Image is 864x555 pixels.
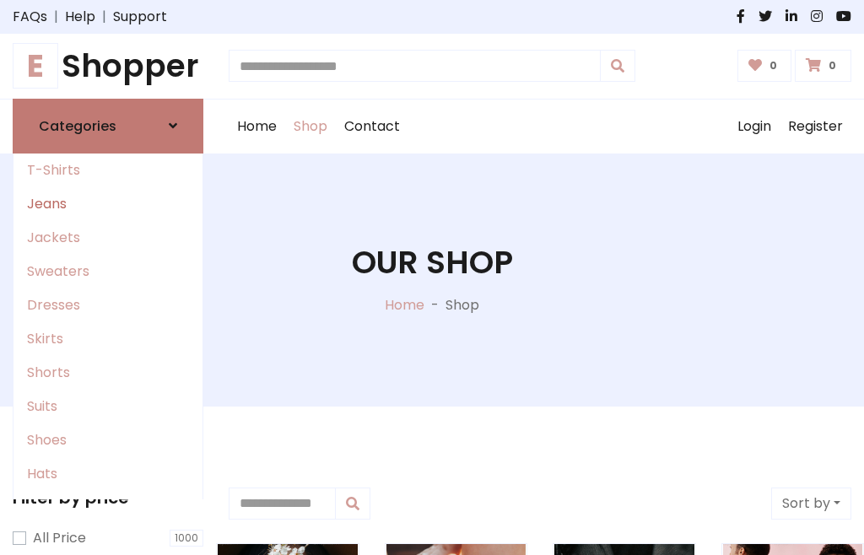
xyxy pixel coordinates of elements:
a: Hats [13,457,202,491]
p: - [424,295,445,315]
h1: Our Shop [352,244,513,282]
a: FAQs [13,7,47,27]
a: Login [729,100,780,154]
span: 1000 [170,530,203,547]
button: Sort by [771,488,851,520]
a: Jackets [13,221,202,255]
a: Support [113,7,167,27]
h6: Categories [39,118,116,134]
span: 0 [824,58,840,73]
a: 0 [737,50,792,82]
a: Shop [285,100,336,154]
a: EShopper [13,47,203,85]
a: Sweaters [13,255,202,288]
a: Register [780,100,851,154]
span: 0 [765,58,781,73]
a: Help [65,7,95,27]
span: E [13,43,58,89]
a: Skirts [13,322,202,356]
a: 0 [795,50,851,82]
span: | [95,7,113,27]
a: Contact [336,100,408,154]
label: All Price [33,528,86,548]
h5: Filter by price [13,488,203,508]
a: Categories [13,99,203,154]
a: Dresses [13,288,202,322]
a: Home [229,100,285,154]
a: T-Shirts [13,154,202,187]
a: Home [385,295,424,315]
a: Jeans [13,187,202,221]
a: Suits [13,390,202,423]
a: Shoes [13,423,202,457]
a: Shorts [13,356,202,390]
p: Shop [445,295,479,315]
span: | [47,7,65,27]
h1: Shopper [13,47,203,85]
